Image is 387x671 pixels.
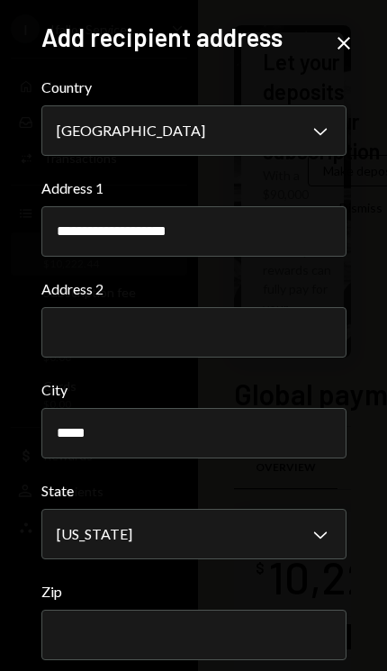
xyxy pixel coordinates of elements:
[41,177,346,199] label: Address 1
[41,77,346,98] label: Country
[41,581,346,603] label: Zip
[41,379,346,401] label: City
[41,480,346,502] label: State
[41,105,346,156] button: Country
[41,509,346,559] button: State
[41,20,346,55] h2: Add recipient address
[41,278,346,300] label: Address 2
